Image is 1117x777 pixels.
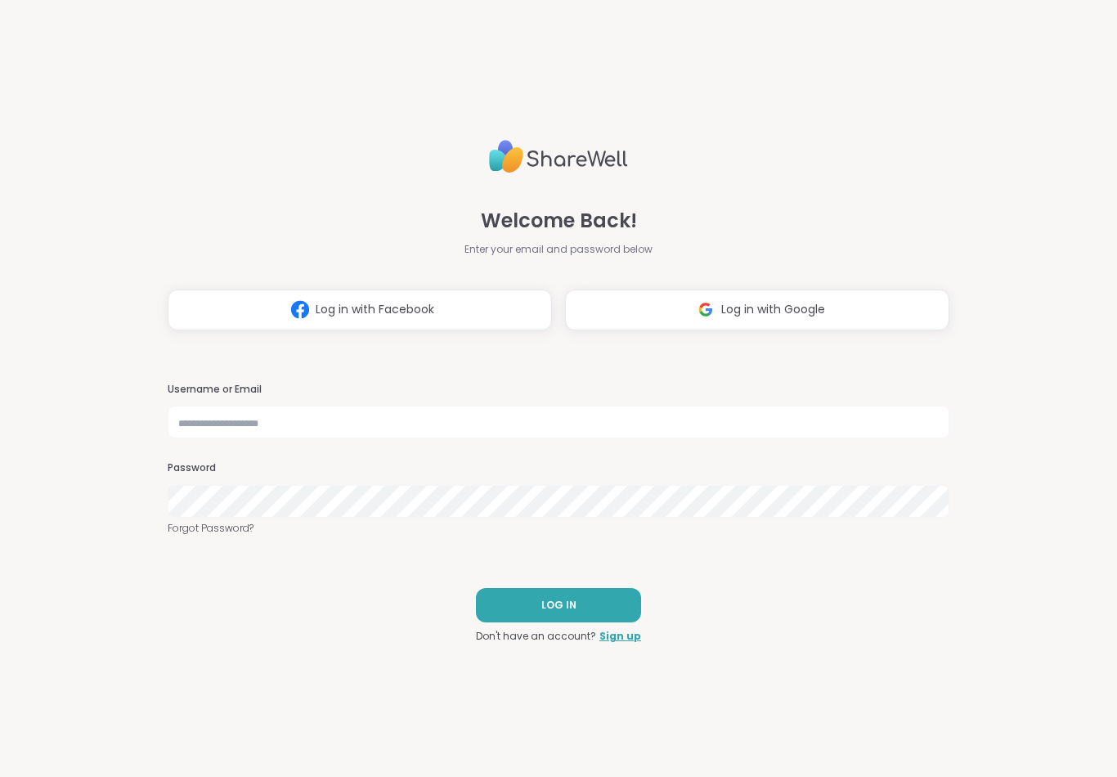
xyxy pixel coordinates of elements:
[168,383,949,397] h3: Username or Email
[476,629,596,644] span: Don't have an account?
[476,588,641,622] button: LOG IN
[481,206,637,236] span: Welcome Back!
[168,461,949,475] h3: Password
[168,290,552,330] button: Log in with Facebook
[489,133,628,180] img: ShareWell Logo
[316,301,434,318] span: Log in with Facebook
[541,598,576,613] span: LOG IN
[285,294,316,325] img: ShareWell Logomark
[168,521,949,536] a: Forgot Password?
[565,290,949,330] button: Log in with Google
[599,629,641,644] a: Sign up
[721,301,825,318] span: Log in with Google
[690,294,721,325] img: ShareWell Logomark
[464,242,653,257] span: Enter your email and password below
